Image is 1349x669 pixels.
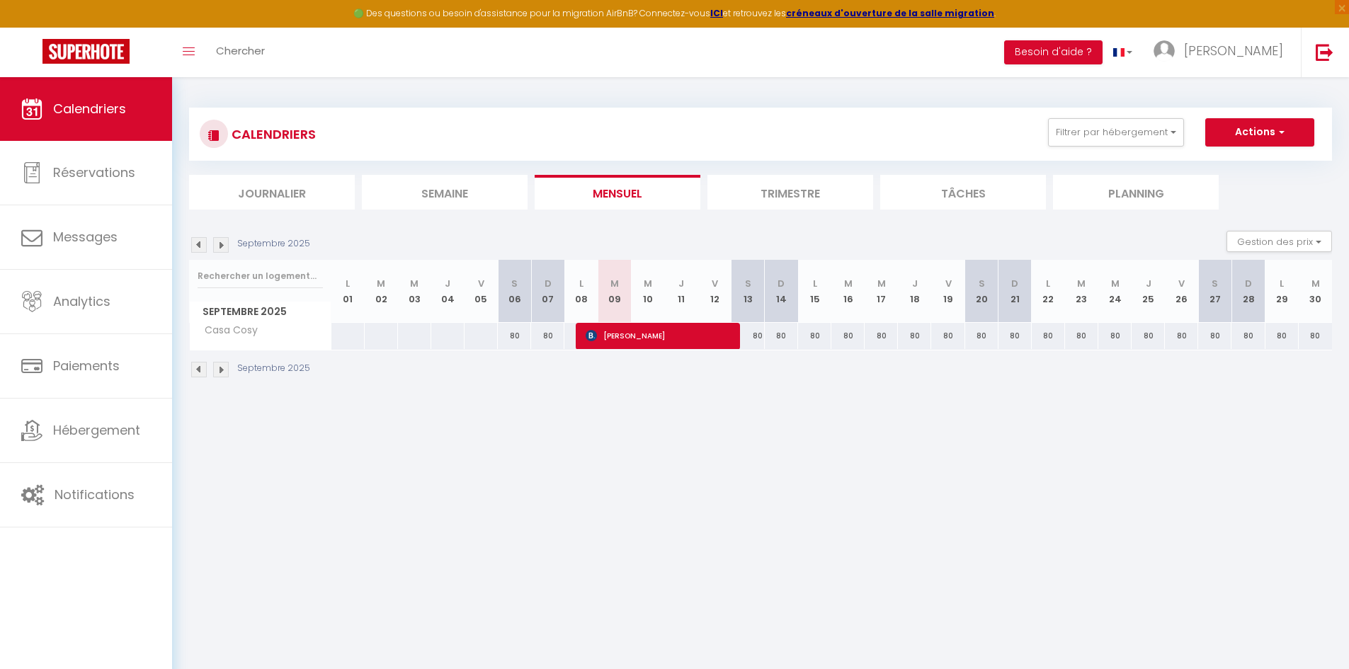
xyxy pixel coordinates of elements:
[586,322,730,349] span: [PERSON_NAME]
[1265,260,1299,323] th: 29
[205,28,275,77] a: Chercher
[1205,118,1314,147] button: Actions
[535,175,700,210] li: Mensuel
[498,323,531,349] div: 80
[1311,277,1320,290] abbr: M
[216,43,265,58] span: Chercher
[1098,260,1132,323] th: 24
[745,277,751,290] abbr: S
[1231,260,1265,323] th: 28
[55,486,135,503] span: Notifications
[1146,277,1151,290] abbr: J
[445,277,450,290] abbr: J
[237,362,310,375] p: Septembre 2025
[698,260,732,323] th: 12
[1178,277,1185,290] abbr: V
[710,7,723,19] a: ICI
[511,277,518,290] abbr: S
[765,323,798,349] div: 80
[237,237,310,251] p: Septembre 2025
[1299,260,1332,323] th: 30
[798,260,831,323] th: 15
[1077,277,1086,290] abbr: M
[1004,40,1103,64] button: Besoin d'aide ?
[1212,277,1218,290] abbr: S
[1245,277,1252,290] abbr: D
[53,100,126,118] span: Calendriers
[1299,323,1332,349] div: 80
[1265,323,1299,349] div: 80
[1098,323,1132,349] div: 80
[931,260,964,323] th: 19
[898,260,931,323] th: 18
[1184,42,1283,59] span: [PERSON_NAME]
[465,260,498,323] th: 05
[53,421,140,439] span: Hébergement
[478,277,484,290] abbr: V
[678,277,684,290] abbr: J
[1143,28,1301,77] a: ... [PERSON_NAME]
[498,260,531,323] th: 06
[398,260,431,323] th: 03
[865,323,898,349] div: 80
[865,260,898,323] th: 17
[192,323,261,338] span: Casa Cosy
[1046,277,1050,290] abbr: L
[346,277,350,290] abbr: L
[945,277,952,290] abbr: V
[732,323,765,349] div: 80
[831,323,865,349] div: 80
[1226,231,1332,252] button: Gestion des prix
[898,323,931,349] div: 80
[813,277,817,290] abbr: L
[1032,260,1065,323] th: 22
[1165,323,1198,349] div: 80
[1280,277,1284,290] abbr: L
[53,164,135,181] span: Réservations
[732,260,765,323] th: 13
[979,277,985,290] abbr: S
[331,260,365,323] th: 01
[765,260,798,323] th: 14
[707,175,873,210] li: Trimestre
[998,323,1032,349] div: 80
[778,277,785,290] abbr: D
[844,277,853,290] abbr: M
[965,260,998,323] th: 20
[998,260,1032,323] th: 21
[912,277,918,290] abbr: J
[189,175,355,210] li: Journalier
[665,260,698,323] th: 11
[880,175,1046,210] li: Tâches
[53,292,110,310] span: Analytics
[631,260,664,323] th: 10
[1154,40,1175,62] img: ...
[644,277,652,290] abbr: M
[531,260,564,323] th: 07
[431,260,465,323] th: 04
[545,277,552,290] abbr: D
[877,277,886,290] abbr: M
[531,323,564,349] div: 80
[1111,277,1120,290] abbr: M
[965,323,998,349] div: 80
[1053,175,1219,210] li: Planning
[831,260,865,323] th: 16
[1316,43,1333,61] img: logout
[1198,260,1231,323] th: 27
[1011,277,1018,290] abbr: D
[598,260,631,323] th: 09
[1065,323,1098,349] div: 80
[190,302,331,322] span: Septembre 2025
[198,263,323,289] input: Rechercher un logement...
[786,7,994,19] a: créneaux d'ouverture de la salle migration
[365,260,398,323] th: 02
[1065,260,1098,323] th: 23
[610,277,619,290] abbr: M
[1165,260,1198,323] th: 26
[579,277,584,290] abbr: L
[228,118,316,150] h3: CALENDRIERS
[53,357,120,374] span: Paiements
